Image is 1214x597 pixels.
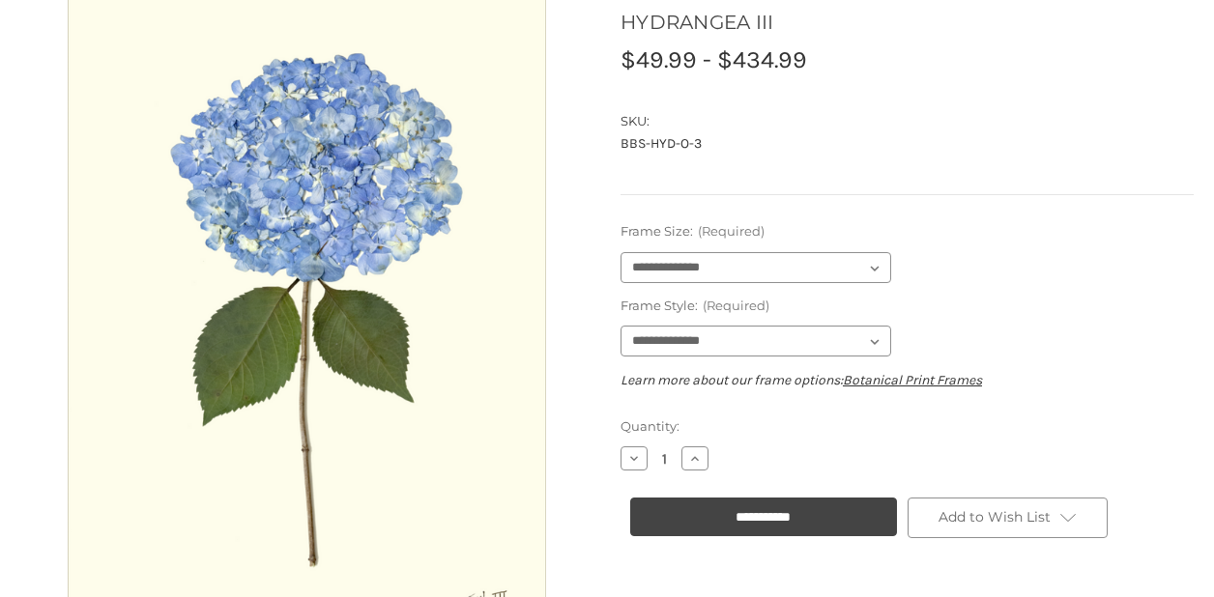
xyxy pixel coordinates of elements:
label: Frame Style: [621,297,1194,316]
span: Add to Wish List [939,508,1051,526]
span: $49.99 - $434.99 [621,45,807,73]
label: Quantity: [621,417,1194,437]
small: (Required) [703,298,769,313]
a: Add to Wish List [908,497,1109,538]
label: Frame Size: [621,222,1194,242]
a: Botanical Print Frames [843,372,982,388]
p: Learn more about our frame options: [621,370,1194,390]
dt: SKU: [621,112,1189,131]
dd: BBS-HYD-O-3 [621,133,1194,154]
h1: HYDRANGEA III [621,8,1194,37]
small: (Required) [698,223,765,239]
